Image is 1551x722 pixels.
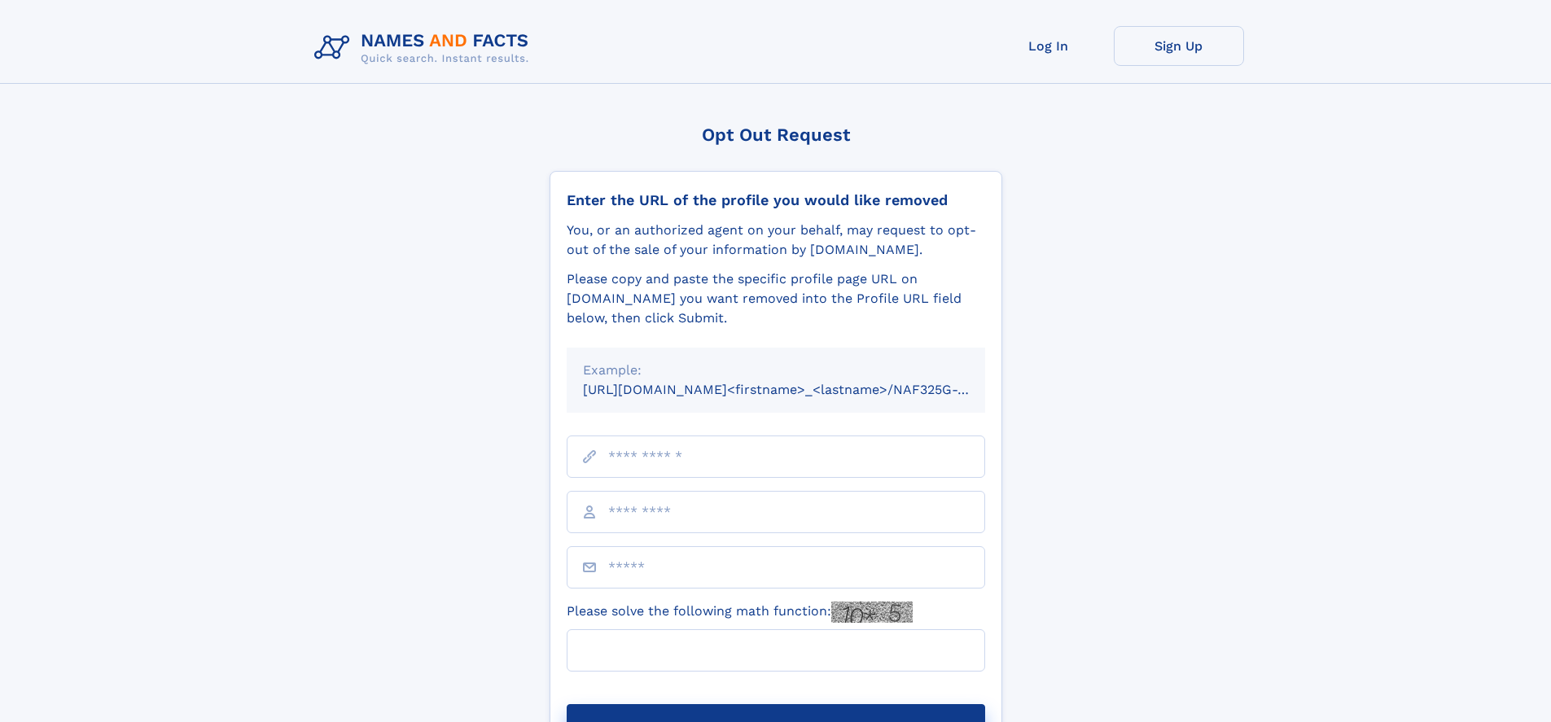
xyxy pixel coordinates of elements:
[567,221,985,260] div: You, or an authorized agent on your behalf, may request to opt-out of the sale of your informatio...
[583,361,969,380] div: Example:
[550,125,1002,145] div: Opt Out Request
[1114,26,1244,66] a: Sign Up
[308,26,542,70] img: Logo Names and Facts
[984,26,1114,66] a: Log In
[567,602,913,623] label: Please solve the following math function:
[567,191,985,209] div: Enter the URL of the profile you would like removed
[567,269,985,328] div: Please copy and paste the specific profile page URL on [DOMAIN_NAME] you want removed into the Pr...
[583,382,1016,397] small: [URL][DOMAIN_NAME]<firstname>_<lastname>/NAF325G-xxxxxxxx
